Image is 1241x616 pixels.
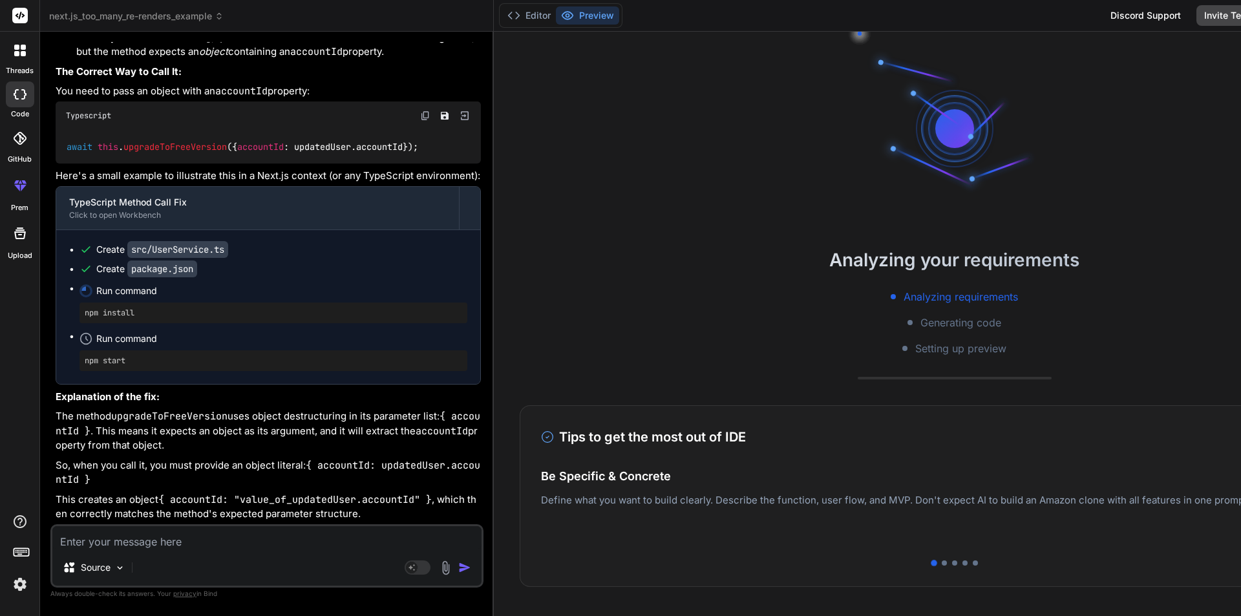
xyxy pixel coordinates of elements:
[215,85,268,98] code: accountId
[56,169,481,184] p: Here's a small example to illustrate this in a Next.js context (or any TypeScript environment):
[56,390,160,403] strong: Explanation of the fix:
[66,111,111,121] span: Typescript
[214,31,336,44] code: updatedUser.accountId
[81,561,111,574] p: Source
[56,493,481,522] p: This creates an object , which then correctly matches the method's expected parameter structure.
[56,459,480,487] code: { accountId: updatedUser.accountId }
[114,562,125,573] img: Pick Models
[290,45,343,58] code: accountId
[127,260,197,277] code: package.json
[356,141,403,153] span: accountId
[502,6,556,25] button: Editor
[56,458,481,487] p: So, when you call it, you must provide an object literal:
[8,250,32,261] label: Upload
[50,588,483,600] p: Always double-check its answers. Your in Bind
[436,107,454,125] button: Save file
[915,341,1006,356] span: Setting up preview
[237,141,284,153] span: accountId
[6,65,34,76] label: threads
[96,243,228,256] div: Create
[1103,5,1189,26] div: Discord Support
[69,210,446,220] div: Click to open Workbench
[56,187,459,229] button: TypeScript Method Call FixClick to open Workbench
[96,262,197,275] div: Create
[111,410,228,423] code: upgradeToFreeVersion
[69,196,446,209] div: TypeScript Method Call Fix
[85,356,462,366] pre: npm start
[98,141,118,153] span: this
[56,409,481,453] p: The method uses object destructuring in its parameter list: . This means it expects an object as ...
[9,573,31,595] img: settings
[920,315,1001,330] span: Generating code
[458,561,471,574] img: icon
[438,560,453,575] img: attachment
[85,308,462,318] pre: npm install
[171,31,211,44] code: :string
[416,425,468,438] code: accountId
[420,111,430,121] img: copy
[556,6,619,25] button: Preview
[127,241,228,258] code: src/UserService.ts
[459,110,471,122] img: Open in Browser
[123,141,227,153] span: upgradeToFreeVersion
[56,410,480,438] code: { accountId }
[66,30,481,59] li: Even if you removed , would be a direct string value, but the method expects an containing an pro...
[56,84,481,99] p: You need to pass an object with an property:
[66,140,419,154] code: . ({ : updatedUser. });
[199,45,228,58] em: object
[11,109,29,120] label: code
[904,289,1018,304] span: Analyzing requirements
[173,589,196,597] span: privacy
[541,427,746,447] h3: Tips to get the most out of IDE
[96,332,467,345] span: Run command
[67,141,92,153] span: await
[11,202,28,213] label: prem
[49,10,224,23] span: next.js_too_many_re-renders_example
[56,65,182,78] strong: The Correct Way to Call It:
[8,154,32,165] label: GitHub
[96,284,467,297] span: Run command
[158,493,432,506] code: { accountId: "value_of_updatedUser.accountId" }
